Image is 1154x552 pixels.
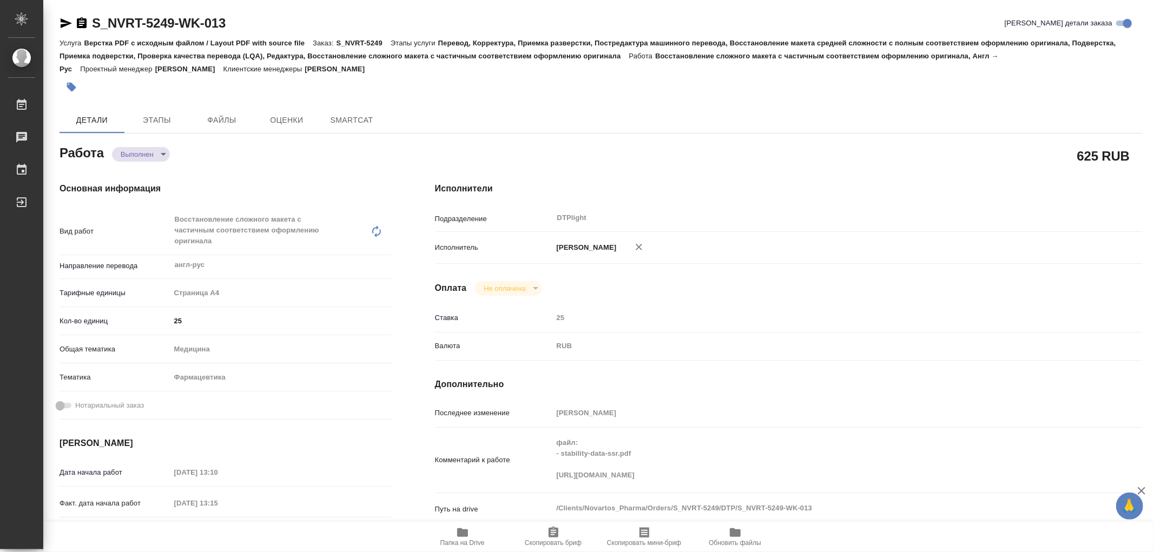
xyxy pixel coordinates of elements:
p: Подразделение [435,214,553,224]
h4: [PERSON_NAME] [60,437,392,450]
button: Выполнен [117,150,157,159]
p: Дата начала работ [60,467,170,478]
div: Страница А4 [170,284,392,302]
span: Детали [66,114,118,127]
button: Удалить исполнителя [627,235,651,259]
div: Фармацевтика [170,368,392,387]
span: Обновить файлы [709,539,761,547]
textarea: /Clients/Novartos_Pharma/Orders/S_NVRT-5249/DTP/S_NVRT-5249-WK-013 [553,499,1083,517]
p: Комментарий к работе [435,455,553,465]
p: [PERSON_NAME] [553,242,617,253]
p: Услуга [60,39,84,47]
h4: Оплата [435,282,467,295]
p: [PERSON_NAME] [155,65,223,73]
div: Выполнен [112,147,170,162]
p: Работа [629,52,655,60]
h4: Дополнительно [435,378,1142,391]
p: Направление перевода [60,261,170,271]
div: RUB [553,337,1083,355]
p: Ставка [435,312,553,323]
p: Кол-во единиц [60,316,170,327]
span: Папка на Drive [440,539,485,547]
p: Тематика [60,372,170,383]
p: Валюта [435,341,553,351]
span: 🙏 [1120,495,1139,517]
span: SmartCat [326,114,378,127]
h4: Исполнители [435,182,1142,195]
span: Скопировать бриф [525,539,582,547]
input: Пустое поле [170,464,265,480]
input: Пустое поле [553,405,1083,421]
button: Скопировать ссылку [75,17,88,30]
h4: Основная информация [60,182,392,195]
p: Последнее изменение [435,408,553,418]
p: Тарифные единицы [60,288,170,298]
button: Не оплачена [480,284,529,293]
span: Файлы [196,114,248,127]
p: S_NVRT-5249 [337,39,391,47]
div: Выполнен [475,281,542,296]
button: Папка на Drive [417,522,508,552]
p: Путь на drive [435,504,553,515]
span: [PERSON_NAME] детали заказа [1005,18,1112,29]
p: [PERSON_NAME] [305,65,373,73]
p: Общая тематика [60,344,170,355]
p: Верстка PDF с исходным файлом / Layout PDF with source file [84,39,313,47]
p: Клиентские менеджеры [223,65,305,73]
p: Факт. дата начала работ [60,498,170,509]
h2: 625 RUB [1077,147,1130,165]
span: Скопировать мини-бриф [607,539,681,547]
p: Вид работ [60,226,170,237]
a: S_NVRT-5249-WK-013 [92,16,226,30]
button: Обновить файлы [690,522,781,552]
button: 🙏 [1116,493,1143,520]
p: Заказ: [313,39,336,47]
button: Скопировать бриф [508,522,599,552]
span: Этапы [131,114,183,127]
button: Скопировать мини-бриф [599,522,690,552]
input: Пустое поле [553,310,1083,325]
input: Пустое поле [170,495,265,511]
button: Добавить тэг [60,75,83,99]
div: Медицина [170,340,392,358]
p: Перевод, Корректура, Приемка разверстки, Постредактура машинного перевода, Восстановление макета ... [60,39,1116,60]
input: ✎ Введи что-нибудь [170,313,392,329]
p: Проектный менеджер [80,65,155,73]
textarea: файл: - stability-data-ssr.pdf [URL][DOMAIN_NAME] [553,434,1083,484]
p: Этапы услуги [391,39,438,47]
button: Скопировать ссылку для ЯМессенджера [60,17,72,30]
span: Оценки [261,114,313,127]
p: Исполнитель [435,242,553,253]
h2: Работа [60,142,104,162]
span: Нотариальный заказ [75,400,144,411]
